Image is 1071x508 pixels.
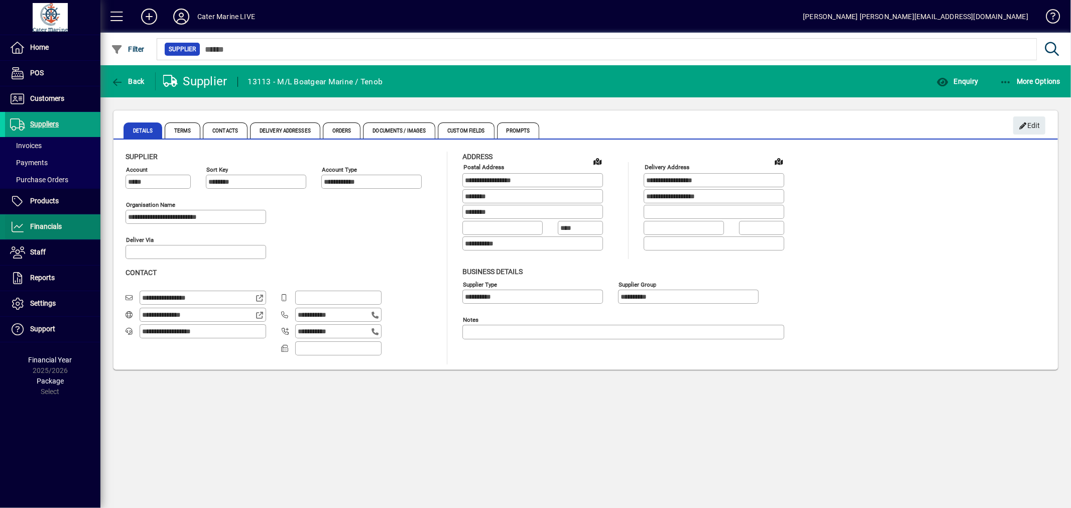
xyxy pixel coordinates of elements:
span: Customers [30,94,64,102]
button: Filter [108,40,147,58]
span: Documents / Images [363,122,435,139]
span: Financial Year [29,356,72,364]
span: Settings [30,299,56,307]
span: Payments [10,159,48,167]
mat-label: Account Type [322,166,357,173]
span: Terms [165,122,201,139]
a: View on map [589,153,606,169]
span: Delivery Addresses [250,122,320,139]
a: Customers [5,86,100,111]
div: Cater Marine LIVE [197,9,255,25]
span: Package [37,377,64,385]
button: More Options [997,72,1063,90]
span: Financials [30,222,62,230]
div: 13113 - M/L Boatgear Marine / Tenob [248,74,383,90]
mat-label: Deliver via [126,236,154,243]
span: Invoices [10,142,42,150]
mat-label: Organisation name [126,201,175,208]
a: Knowledge Base [1038,2,1058,35]
mat-label: Supplier type [463,281,497,288]
a: Financials [5,214,100,239]
a: Settings [5,291,100,316]
span: Support [30,325,55,333]
span: Back [111,77,145,85]
button: Enquiry [934,72,981,90]
mat-label: Sort key [206,166,228,173]
div: [PERSON_NAME] [PERSON_NAME][EMAIL_ADDRESS][DOMAIN_NAME] [803,9,1028,25]
span: Orders [323,122,361,139]
span: Contacts [203,122,248,139]
span: Enquiry [936,77,978,85]
a: Invoices [5,137,100,154]
a: Staff [5,240,100,265]
span: Products [30,197,59,205]
span: POS [30,69,44,77]
button: Add [133,8,165,26]
span: Edit [1019,117,1040,134]
span: Supplier [126,153,158,161]
span: Custom Fields [438,122,494,139]
span: Filter [111,45,145,53]
span: Details [124,122,162,139]
button: Edit [1013,116,1045,135]
a: POS [5,61,100,86]
a: Support [5,317,100,342]
span: Address [462,153,493,161]
a: View on map [771,153,787,169]
mat-label: Account [126,166,148,173]
span: Contact [126,269,157,277]
button: Back [108,72,147,90]
div: Supplier [163,73,227,89]
mat-label: Notes [463,316,479,323]
span: Home [30,43,49,51]
mat-label: Supplier group [619,281,656,288]
a: Reports [5,266,100,291]
a: Products [5,189,100,214]
a: Home [5,35,100,60]
a: Payments [5,154,100,171]
button: Profile [165,8,197,26]
span: Reports [30,274,55,282]
span: Purchase Orders [10,176,68,184]
span: Suppliers [30,120,59,128]
app-page-header-button: Back [100,72,156,90]
a: Purchase Orders [5,171,100,188]
span: Supplier [169,44,196,54]
span: Prompts [497,122,540,139]
span: Staff [30,248,46,256]
span: More Options [1000,77,1061,85]
span: Business details [462,268,523,276]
